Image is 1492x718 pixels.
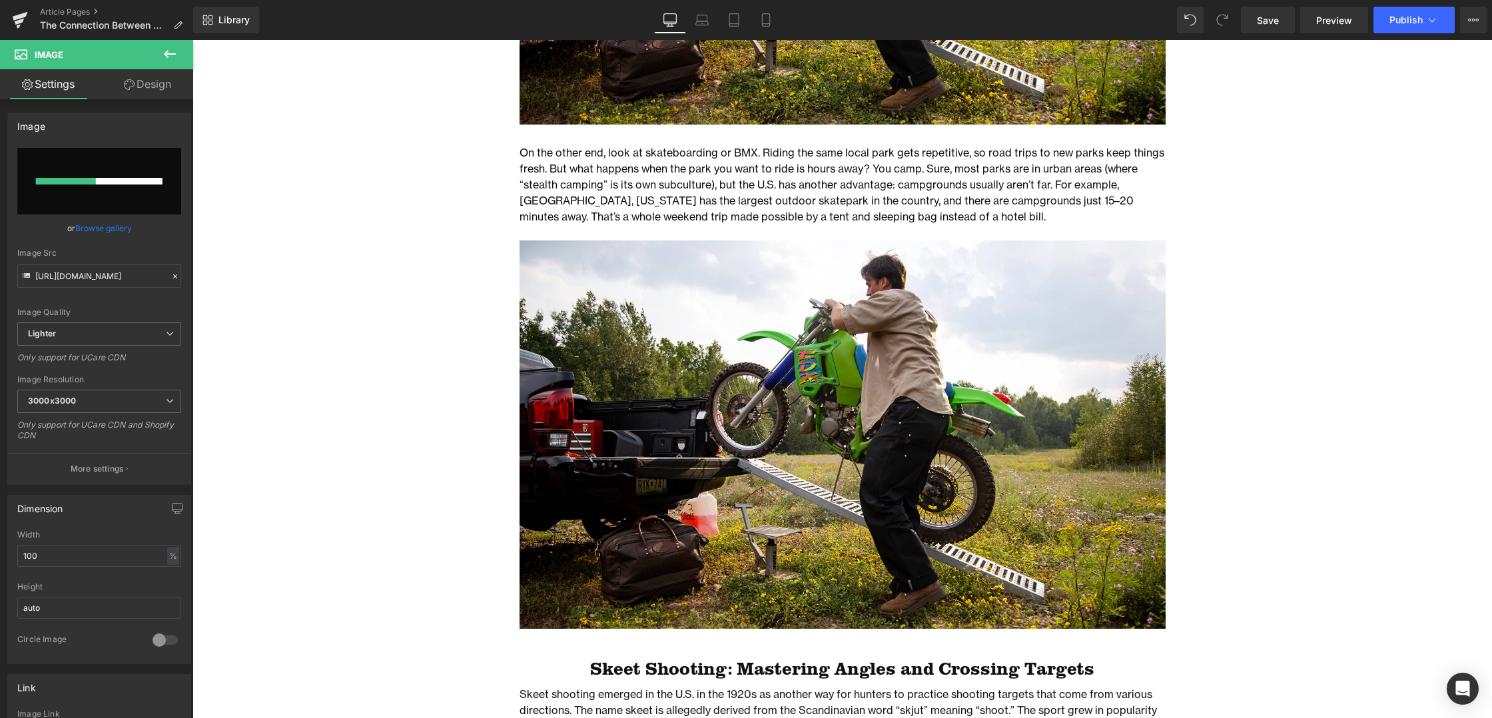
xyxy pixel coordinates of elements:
a: Preview [1300,7,1368,33]
b: Lighter [28,328,56,338]
span: Preview [1316,13,1352,27]
span: Image [35,49,63,60]
a: Article Pages [40,7,193,17]
div: Only support for UCare CDN [17,352,181,372]
div: Image Resolution [17,375,181,384]
a: Mobile [750,7,782,33]
button: More settings [8,453,190,484]
div: Open Intercom Messenger [1447,673,1479,705]
div: Dimension [17,496,63,514]
h2: Skeet Shooting: Mastering Angles and Crossing Targets [327,618,973,639]
p: More settings [71,463,124,475]
span: Save [1257,13,1279,27]
div: Image [17,113,45,132]
a: Laptop [686,7,718,33]
input: auto [17,545,181,567]
p: On the other end, look at skateboarding or BMX. Riding the same local park gets repetitive, so ro... [327,105,973,184]
div: % [167,547,179,565]
a: Tablet [718,7,750,33]
p: Skeet shooting emerged in the U.S. in the 1920s as another way for hunters to practice shooting t... [327,646,973,694]
div: Image Quality [17,308,181,317]
div: Only support for UCare CDN and Shopify CDN [17,420,181,450]
div: Circle Image [17,634,139,648]
span: Library [218,14,250,26]
div: or [17,221,181,235]
a: Browse gallery [75,216,132,240]
button: Undo [1177,7,1204,33]
button: Publish [1373,7,1455,33]
div: Image Src [17,248,181,258]
a: Desktop [654,7,686,33]
span: Publish [1389,15,1423,25]
input: auto [17,597,181,619]
div: Link [17,675,36,693]
button: Redo [1209,7,1236,33]
div: Width [17,530,181,539]
a: Design [99,69,196,99]
span: The Connection Between Action Sports and Camping [40,20,168,31]
input: Link [17,264,181,288]
button: More [1460,7,1487,33]
b: 3000x3000 [28,396,76,406]
a: New Library [193,7,259,33]
div: Height [17,582,181,591]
